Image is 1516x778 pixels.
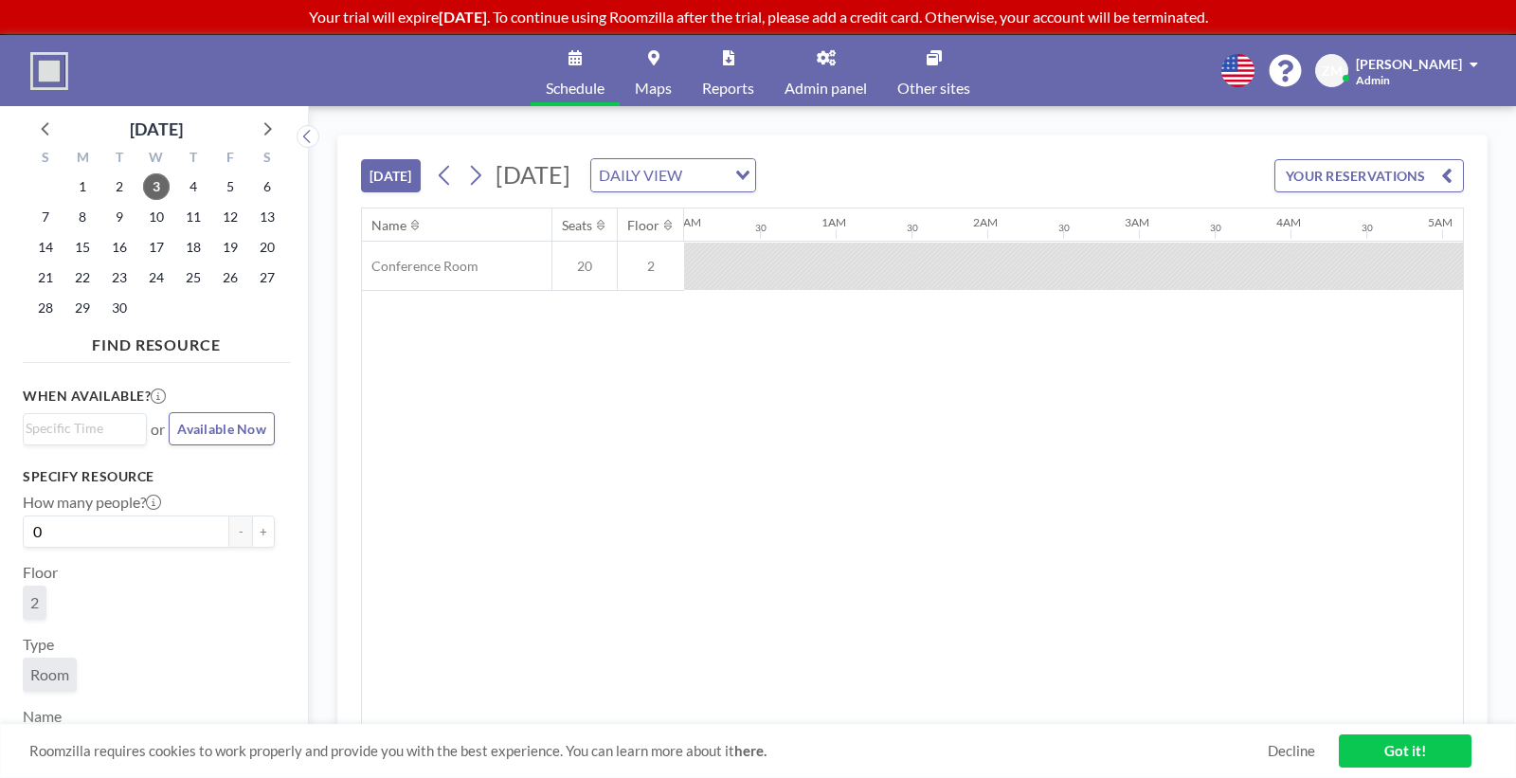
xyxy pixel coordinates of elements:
[174,147,211,172] div: T
[32,264,59,291] span: Sunday, September 21, 2025
[439,8,487,26] b: [DATE]
[23,468,275,485] h3: Specify resource
[254,204,280,230] span: Saturday, September 13, 2025
[595,163,686,188] span: DAILY VIEW
[143,204,170,230] span: Wednesday, September 10, 2025
[254,173,280,200] span: Saturday, September 6, 2025
[69,295,96,321] span: Monday, September 29, 2025
[670,215,701,229] div: 12AM
[973,215,998,229] div: 2AM
[1210,222,1221,234] div: 30
[106,204,133,230] span: Tuesday, September 9, 2025
[106,234,133,261] span: Tuesday, September 16, 2025
[562,217,592,234] div: Seats
[151,420,165,439] span: or
[248,147,285,172] div: S
[23,707,62,726] label: Name
[618,258,684,275] span: 2
[531,35,620,106] a: Schedule
[64,147,101,172] div: M
[635,81,672,96] span: Maps
[546,81,605,96] span: Schedule
[1428,215,1453,229] div: 5AM
[687,35,769,106] a: Reports
[620,35,687,106] a: Maps
[361,159,421,192] button: [DATE]
[1276,215,1301,229] div: 4AM
[29,742,1268,760] span: Roomzilla requires cookies to work properly and provide you with the best experience. You can lea...
[897,81,970,96] span: Other sites
[69,264,96,291] span: Monday, September 22, 2025
[627,217,659,234] div: Floor
[177,421,266,437] span: Available Now
[143,234,170,261] span: Wednesday, September 17, 2025
[69,204,96,230] span: Monday, September 8, 2025
[371,217,406,234] div: Name
[907,222,918,234] div: 30
[23,328,290,354] h4: FIND RESOURCE
[1339,734,1471,768] a: Got it!
[734,742,767,759] a: here.
[1362,222,1373,234] div: 30
[217,264,244,291] span: Friday, September 26, 2025
[821,215,846,229] div: 1AM
[23,635,54,654] label: Type
[106,173,133,200] span: Tuesday, September 2, 2025
[1356,73,1390,87] span: Admin
[106,295,133,321] span: Tuesday, September 30, 2025
[130,116,183,142] div: [DATE]
[252,516,275,548] button: +
[1356,56,1462,72] span: [PERSON_NAME]
[702,81,754,96] span: Reports
[143,173,170,200] span: Wednesday, September 3, 2025
[69,173,96,200] span: Monday, September 1, 2025
[180,234,207,261] span: Thursday, September 18, 2025
[254,264,280,291] span: Saturday, September 27, 2025
[217,173,244,200] span: Friday, September 5, 2025
[362,258,478,275] span: Conference Room
[217,204,244,230] span: Friday, September 12, 2025
[211,147,248,172] div: F
[23,493,161,512] label: How many people?
[1322,63,1343,80] span: ZM
[254,234,280,261] span: Saturday, September 20, 2025
[1125,215,1149,229] div: 3AM
[180,173,207,200] span: Thursday, September 4, 2025
[1058,222,1070,234] div: 30
[23,563,58,582] label: Floor
[180,264,207,291] span: Thursday, September 25, 2025
[769,35,882,106] a: Admin panel
[24,414,146,443] div: Search for option
[106,264,133,291] span: Tuesday, September 23, 2025
[1274,159,1464,192] button: YOUR RESERVATIONS
[32,204,59,230] span: Sunday, September 7, 2025
[688,163,724,188] input: Search for option
[496,160,570,189] span: [DATE]
[30,665,69,684] span: Room
[1268,742,1315,760] a: Decline
[882,35,985,106] a: Other sites
[229,516,252,548] button: -
[143,264,170,291] span: Wednesday, September 24, 2025
[180,204,207,230] span: Thursday, September 11, 2025
[27,147,64,172] div: S
[69,234,96,261] span: Monday, September 15, 2025
[138,147,175,172] div: W
[30,593,39,612] span: 2
[26,418,135,439] input: Search for option
[552,258,617,275] span: 20
[32,234,59,261] span: Sunday, September 14, 2025
[169,412,275,445] button: Available Now
[591,159,755,191] div: Search for option
[32,295,59,321] span: Sunday, September 28, 2025
[785,81,867,96] span: Admin panel
[217,234,244,261] span: Friday, September 19, 2025
[101,147,138,172] div: T
[755,222,767,234] div: 30
[30,52,68,90] img: organization-logo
